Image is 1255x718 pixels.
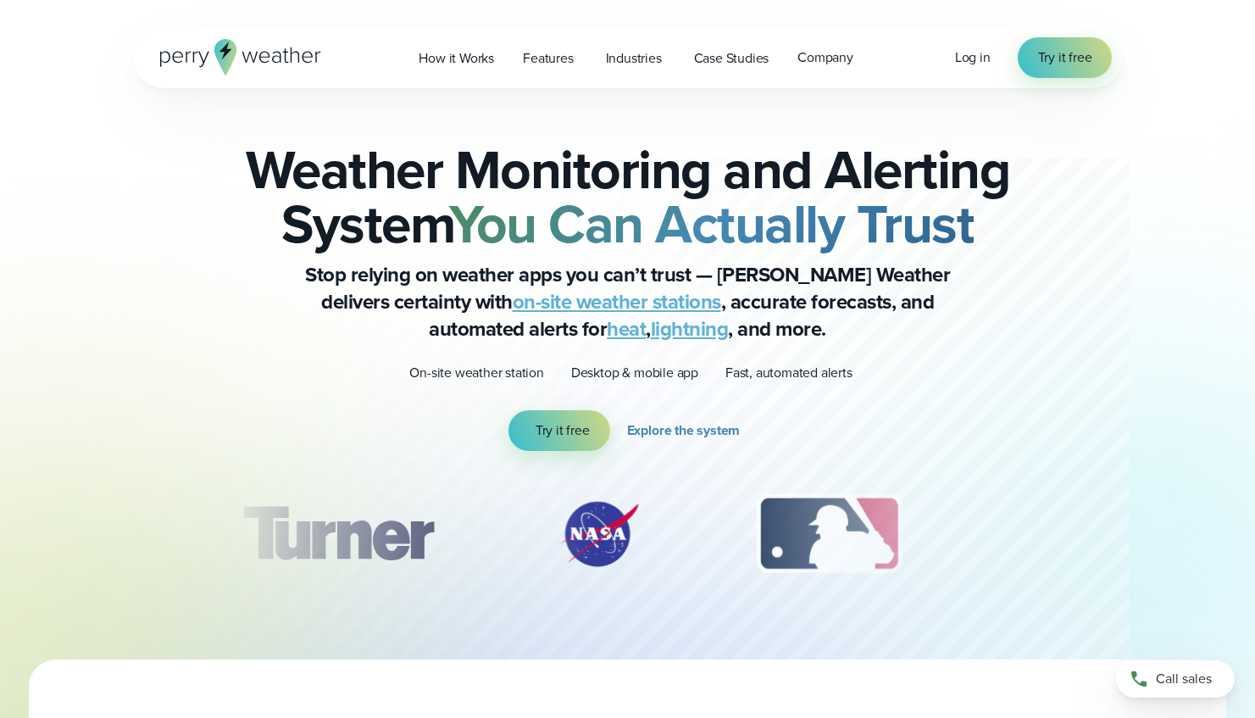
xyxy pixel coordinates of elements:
a: Call sales [1116,660,1235,698]
p: On-site weather station [409,363,544,383]
span: Try it free [536,420,590,441]
span: Industries [606,48,662,69]
span: Try it free [1038,47,1092,68]
strong: You Can Actually Trust [449,184,974,264]
a: on-site weather stations [513,287,721,317]
div: 4 of 12 [1000,492,1136,576]
p: Desktop & mobile app [571,363,698,383]
span: Features [523,48,573,69]
span: Company [797,47,853,68]
p: Fast, automated alerts [725,363,852,383]
a: lightning [651,314,729,344]
img: MLB.svg [740,492,919,576]
span: Case Studies [694,48,769,69]
img: Turner-Construction_1.svg [217,492,458,576]
a: How it Works [404,41,508,75]
div: slideshow [218,492,1038,585]
a: Try it free [1018,37,1113,78]
a: Try it free [508,410,610,451]
span: Call sales [1156,669,1212,689]
a: heat [607,314,646,344]
a: Log in [955,47,991,68]
h2: Weather Monitoring and Alerting System [218,142,1038,251]
a: Explore the system [627,410,747,451]
img: PGA.svg [1000,492,1136,576]
span: Log in [955,47,991,67]
div: 1 of 12 [217,492,458,576]
div: 3 of 12 [740,492,919,576]
a: Case Studies [680,41,784,75]
img: NASA.svg [540,492,658,576]
span: Explore the system [627,420,740,441]
div: 2 of 12 [540,492,658,576]
span: How it Works [419,48,494,69]
p: Stop relying on weather apps you can’t trust — [PERSON_NAME] Weather delivers certainty with , ac... [289,261,967,342]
